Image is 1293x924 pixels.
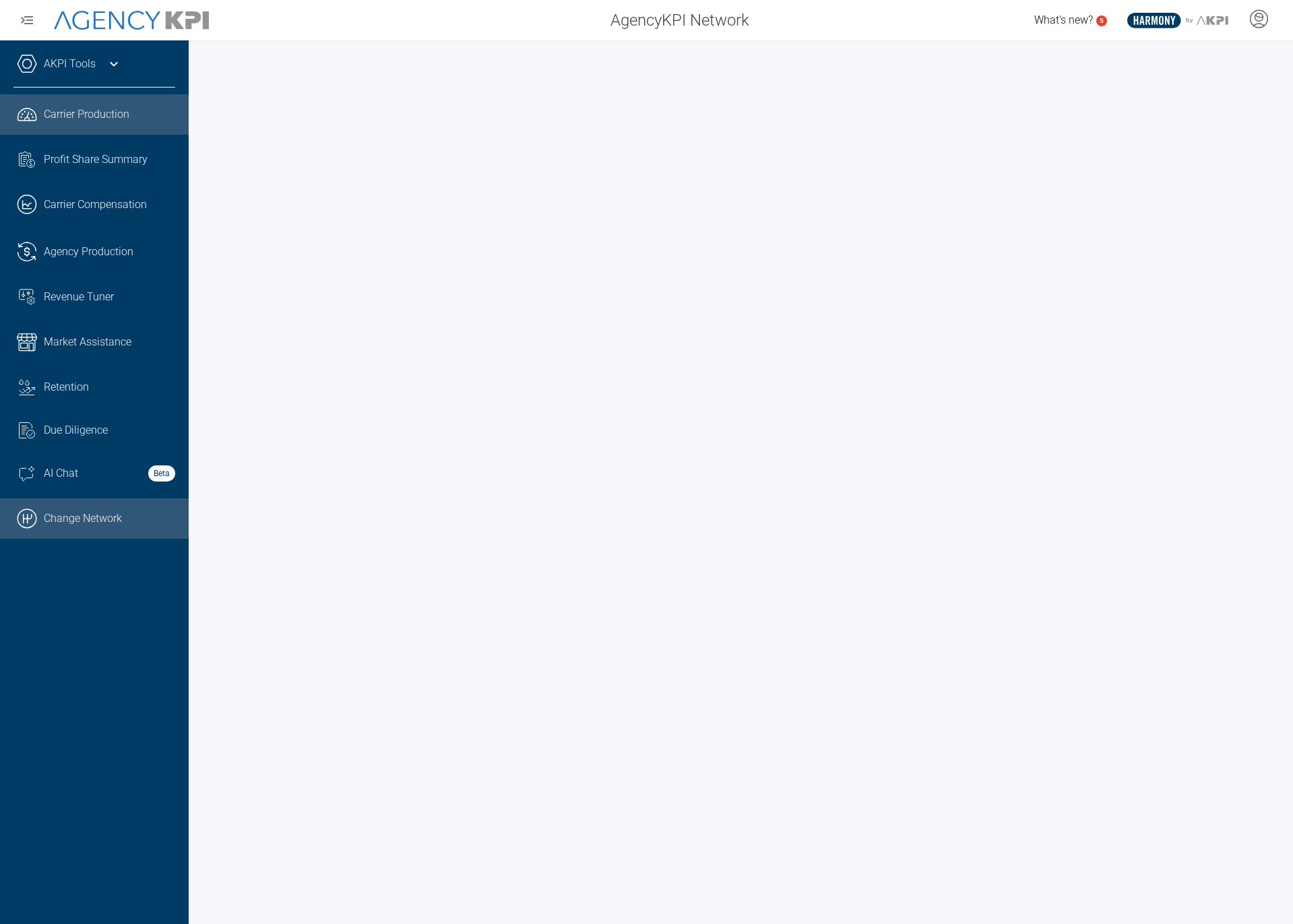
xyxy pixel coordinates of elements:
span: Due Diligence [44,422,108,438]
text: 5 [1100,17,1104,24]
span: Market Assistance [44,334,131,350]
a: AKPI Tools [44,56,96,72]
span: AgencyKPI Network [610,8,749,32]
span: What's new? [1034,13,1093,26]
span: Carrier Production [44,106,129,123]
span: Carrier Compensation [44,197,147,213]
div: Retention [44,379,175,395]
strong: Beta [148,465,175,482]
a: 5 [1096,15,1107,26]
img: AgencyKPI [54,11,209,30]
span: Profit Share Summary [44,152,148,168]
span: AI Chat [44,465,78,482]
span: Revenue Tuner [44,289,114,305]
